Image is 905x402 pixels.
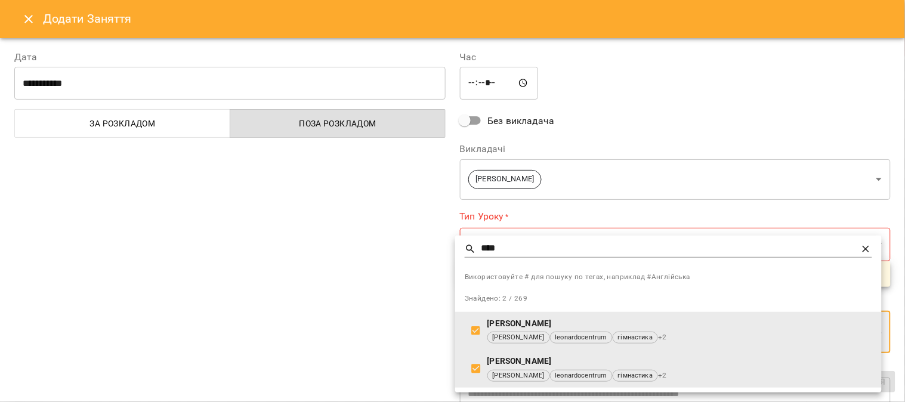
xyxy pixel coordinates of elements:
[488,371,549,381] span: [PERSON_NAME]
[658,370,667,382] span: + 2
[465,294,528,302] span: Знайдено: 2 / 269
[487,355,872,367] p: [PERSON_NAME]
[551,333,612,343] span: leonardocentrum
[488,333,549,343] span: [PERSON_NAME]
[551,371,612,381] span: leonardocentrum
[613,333,657,343] span: гімнастика
[487,318,872,330] p: [PERSON_NAME]
[658,332,667,344] span: + 2
[613,371,657,381] span: гімнастика
[465,271,872,283] span: Використовуйте # для пошуку по тегах, наприклад #Англійська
